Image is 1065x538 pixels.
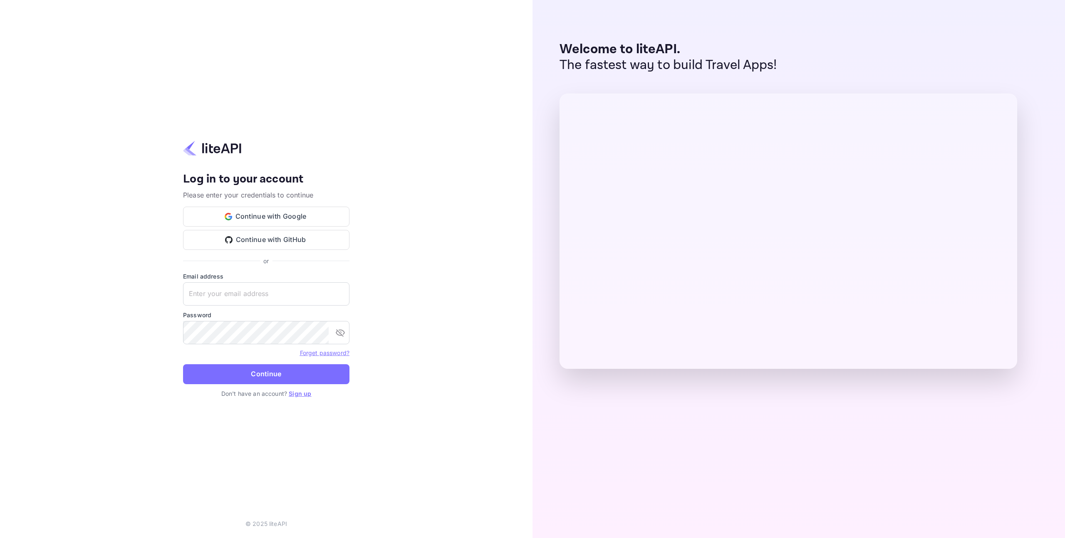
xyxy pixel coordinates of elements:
p: Welcome to liteAPI. [560,42,777,57]
p: Don't have an account? [183,389,349,398]
a: Forget password? [300,349,349,356]
button: toggle password visibility [332,324,349,341]
a: Sign up [289,390,311,397]
button: Continue with Google [183,207,349,227]
p: The fastest way to build Travel Apps! [560,57,777,73]
button: Continue [183,364,349,384]
label: Email address [183,272,349,281]
h4: Log in to your account [183,172,349,187]
p: © 2025 liteAPI [245,519,287,528]
button: Continue with GitHub [183,230,349,250]
img: liteAPI Dashboard Preview [560,94,1017,369]
p: Please enter your credentials to continue [183,190,349,200]
a: Forget password? [300,348,349,357]
img: liteapi [183,140,241,156]
input: Enter your email address [183,282,349,306]
label: Password [183,311,349,319]
p: or [263,257,269,265]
